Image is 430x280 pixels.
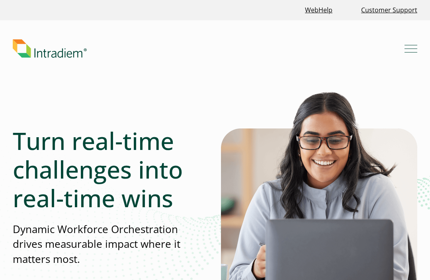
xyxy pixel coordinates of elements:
button: Mobile Navigation Button [405,42,417,55]
a: Link opens in a new window [302,2,336,19]
p: Dynamic Workforce Orchestration drives measurable impact where it matters most. [13,222,205,266]
h1: Turn real-time challenges into real-time wins [13,126,205,212]
img: Intradiem [13,39,87,58]
a: Customer Support [358,2,420,19]
a: Link to homepage of Intradiem [13,39,405,58]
